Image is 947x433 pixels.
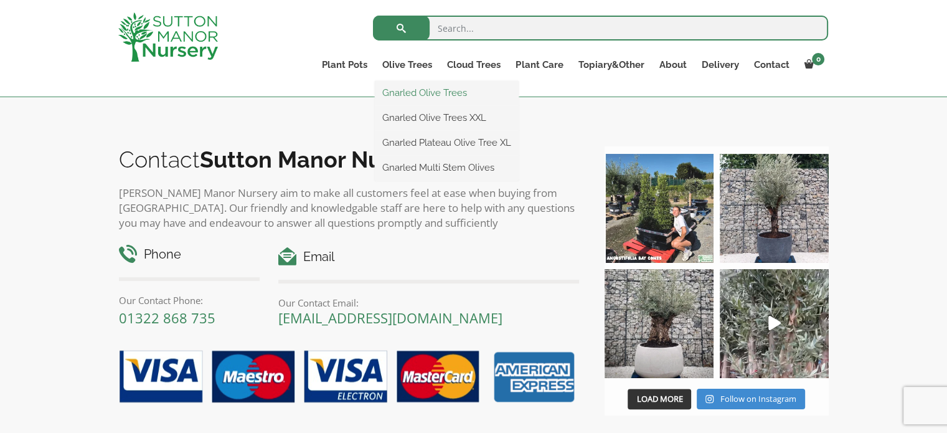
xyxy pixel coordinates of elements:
a: Delivery [694,56,746,74]
span: Follow on Instagram [720,393,796,404]
span: Load More [636,393,682,404]
a: Contact [746,56,796,74]
a: Olive Trees [375,56,440,74]
h4: Email [278,247,579,267]
span: 0 [812,53,824,65]
a: Gnarled Plateau Olive Tree XL [375,133,519,152]
img: Check out this beauty we potted at our nursery today ❤️‍🔥 A huge, ancient gnarled Olive tree plan... [605,269,714,378]
a: Play [720,269,829,378]
img: logo [118,12,218,62]
a: Cloud Trees [440,56,508,74]
a: Gnarled Multi Stem Olives [375,158,519,177]
img: Our elegant & picturesque Angustifolia Cones are an exquisite addition to your Bay Tree collectio... [605,154,714,263]
a: Plant Pots [314,56,375,74]
img: New arrivals Monday morning of beautiful olive trees 🤩🤩 The weather is beautiful this summer, gre... [720,269,829,378]
p: Our Contact Email: [278,295,579,310]
a: About [651,56,694,74]
h2: Contact [119,146,580,173]
button: Load More [628,389,691,410]
a: 0 [796,56,828,74]
h4: Phone [119,245,260,264]
a: Gnarled Olive Trees [375,83,519,102]
a: Plant Care [508,56,570,74]
img: payment-options.png [110,343,580,412]
a: Topiary&Other [570,56,651,74]
a: 01322 868 735 [119,308,215,327]
svg: Play [768,316,781,330]
img: A beautiful multi-stem Spanish Olive tree potted in our luxurious fibre clay pots 😍😍 [720,154,829,263]
input: Search... [373,16,828,40]
a: [EMAIL_ADDRESS][DOMAIN_NAME] [278,308,502,327]
a: Gnarled Olive Trees XXL [375,108,519,127]
p: Our Contact Phone: [119,293,260,308]
b: Sutton Manor Nursery [200,146,436,173]
svg: Instagram [705,394,714,404]
a: Instagram Follow on Instagram [697,389,804,410]
p: [PERSON_NAME] Manor Nursery aim to make all customers feel at ease when buying from [GEOGRAPHIC_D... [119,186,580,231]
